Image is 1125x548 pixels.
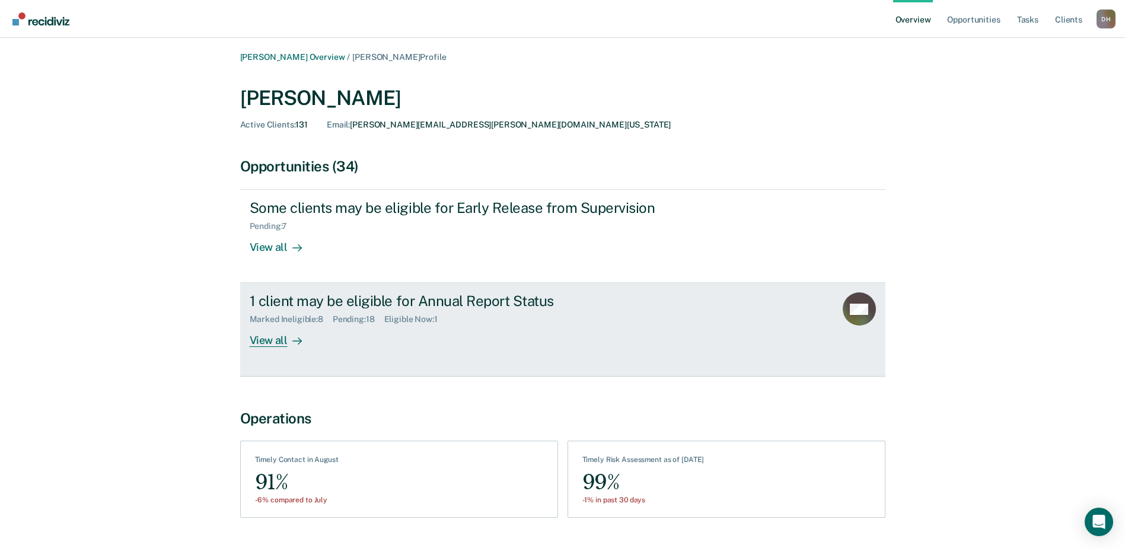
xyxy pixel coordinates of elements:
[250,199,666,216] div: Some clients may be eligible for Early Release from Supervision
[582,455,705,469] div: Timely Risk Assessment as of [DATE]
[240,120,296,129] span: Active Clients :
[582,469,705,496] div: 99%
[240,158,885,175] div: Opportunities (34)
[240,189,885,283] a: Some clients may be eligible for Early Release from SupervisionPending:7View all
[582,496,705,504] div: -1% in past 30 days
[327,120,350,129] span: Email :
[345,52,352,62] span: /
[327,120,671,130] div: [PERSON_NAME][EMAIL_ADDRESS][PERSON_NAME][DOMAIN_NAME][US_STATE]
[250,231,316,254] div: View all
[384,314,447,324] div: Eligible Now : 1
[1097,9,1116,28] div: D H
[250,324,316,348] div: View all
[1085,508,1113,536] div: Open Intercom Messenger
[333,314,384,324] div: Pending : 18
[250,221,297,231] div: Pending : 7
[240,120,308,130] div: 131
[250,314,333,324] div: Marked Ineligible : 8
[240,86,885,110] div: [PERSON_NAME]
[240,283,885,376] a: 1 client may be eligible for Annual Report StatusMarked Ineligible:8Pending:18Eligible Now:1View all
[352,52,446,62] span: [PERSON_NAME] Profile
[255,455,339,469] div: Timely Contact in August
[255,496,339,504] div: -6% compared to July
[12,12,69,26] img: Recidiviz
[1097,9,1116,28] button: Profile dropdown button
[250,292,666,310] div: 1 client may be eligible for Annual Report Status
[255,469,339,496] div: 91%
[240,410,885,427] div: Operations
[240,52,345,62] a: [PERSON_NAME] Overview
